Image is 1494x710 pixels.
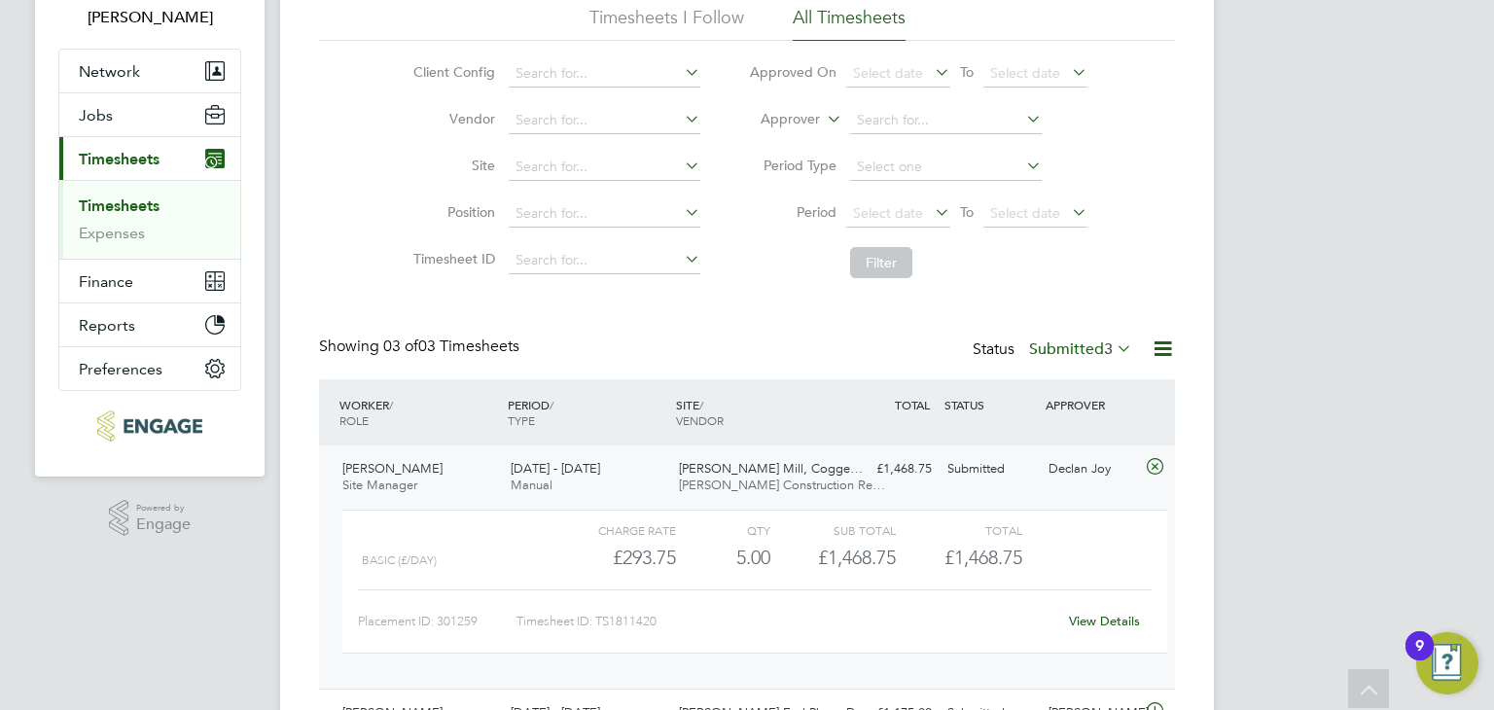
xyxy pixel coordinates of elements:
div: Timesheet ID: TS1811420 [516,606,1056,637]
div: APPROVER [1041,387,1142,422]
div: Status [973,337,1136,364]
label: Client Config [408,63,495,81]
div: Submitted [940,453,1041,485]
a: Go to home page [58,410,241,442]
div: Showing [319,337,523,357]
span: / [389,397,393,412]
div: Total [896,518,1021,542]
span: Reports [79,316,135,335]
span: Martina Taylor [58,6,241,29]
label: Position [408,203,495,221]
span: [PERSON_NAME] Construction Re… [679,477,885,493]
span: [PERSON_NAME] Mill, Cogge… [679,460,863,477]
label: Timesheet ID [408,250,495,267]
label: Period [749,203,836,221]
span: £1,468.75 [944,546,1022,569]
span: Preferences [79,360,162,378]
a: Expenses [79,224,145,242]
button: Jobs [59,93,240,136]
li: All Timesheets [793,6,906,41]
span: Jobs [79,106,113,124]
div: Declan Joy [1041,453,1142,485]
span: [PERSON_NAME] [342,460,443,477]
div: SITE [671,387,839,438]
button: Preferences [59,347,240,390]
span: TYPE [508,412,535,428]
div: Placement ID: 301259 [358,606,516,637]
input: Search for... [509,60,700,88]
span: / [550,397,553,412]
span: Finance [79,272,133,291]
span: To [954,59,979,85]
label: Vendor [408,110,495,127]
div: QTY [676,518,770,542]
label: Approved On [749,63,836,81]
span: Select date [990,204,1060,222]
a: Timesheets [79,196,160,215]
input: Search for... [509,200,700,228]
input: Select one [850,154,1042,181]
a: Powered byEngage [109,500,192,537]
span: Engage [136,516,191,533]
label: Site [408,157,495,174]
button: Finance [59,260,240,302]
span: Select date [990,64,1060,82]
div: £293.75 [551,542,676,574]
input: Search for... [509,154,700,181]
div: Timesheets [59,180,240,259]
div: Charge rate [551,518,676,542]
span: Basic (£/day) [362,553,437,567]
div: £1,468.75 [770,542,896,574]
label: Period Type [749,157,836,174]
div: 9 [1415,646,1424,671]
span: Select date [853,204,923,222]
img: acr-ltd-logo-retina.png [97,410,201,442]
span: 03 of [383,337,418,356]
button: Network [59,50,240,92]
button: Filter [850,247,912,278]
span: / [699,397,703,412]
div: STATUS [940,387,1041,422]
input: Search for... [509,247,700,274]
span: Timesheets [79,150,160,168]
label: Submitted [1029,339,1132,359]
span: TOTAL [895,397,930,412]
button: Reports [59,303,240,346]
div: Sub Total [770,518,896,542]
span: To [954,199,979,225]
div: £1,468.75 [838,453,940,485]
button: Timesheets [59,137,240,180]
span: Site Manager [342,477,417,493]
span: ROLE [339,412,369,428]
button: Open Resource Center, 9 new notifications [1416,632,1478,694]
div: PERIOD [503,387,671,438]
span: Powered by [136,500,191,516]
span: 03 Timesheets [383,337,519,356]
li: Timesheets I Follow [589,6,744,41]
span: Select date [853,64,923,82]
span: 3 [1104,339,1113,359]
div: WORKER [335,387,503,438]
span: VENDOR [676,412,724,428]
input: Search for... [509,107,700,134]
span: Network [79,62,140,81]
label: Approver [732,110,820,129]
div: 5.00 [676,542,770,574]
span: Manual [511,477,552,493]
a: View Details [1069,613,1140,629]
span: [DATE] - [DATE] [511,460,600,477]
input: Search for... [850,107,1042,134]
